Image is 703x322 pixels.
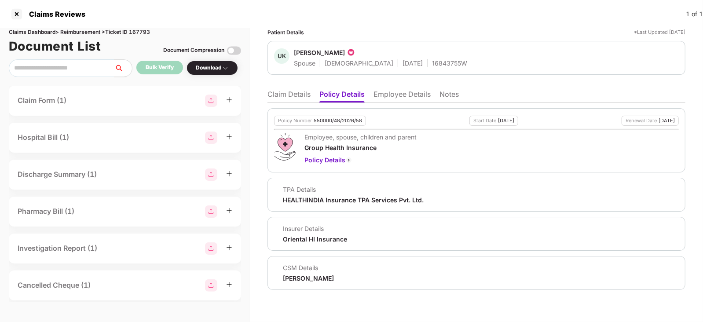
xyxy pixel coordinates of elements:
div: Bulk Verify [146,63,174,72]
div: Start Date [473,118,496,124]
div: Spouse [294,59,315,67]
img: svg+xml;base64,PHN2ZyBpZD0iR3JvdXBfMjg4MTMiIGRhdGEtbmFtZT0iR3JvdXAgMjg4MTMiIHhtbG5zPSJodHRwOi8vd3... [205,168,217,181]
div: [DEMOGRAPHIC_DATA] [325,59,393,67]
div: Document Compression [163,46,224,55]
div: *Last Updated [DATE] [634,28,685,37]
div: Download [196,64,229,72]
div: [PERSON_NAME] [283,274,334,282]
img: icon [347,48,355,57]
div: Cancelled Cheque (1) [18,280,91,291]
div: [DATE] [403,59,423,67]
div: Claims Reviews [24,10,85,18]
span: plus [226,208,232,214]
h1: Document List [9,37,101,56]
img: svg+xml;base64,PHN2ZyBpZD0iR3JvdXBfMjg4MTMiIGRhdGEtbmFtZT0iR3JvdXAgMjg4MTMiIHhtbG5zPSJodHRwOi8vd3... [205,132,217,144]
div: UK [274,48,289,64]
div: [DATE] [498,118,514,124]
div: TPA Details [283,185,424,194]
div: Claim Form (1) [18,95,66,106]
div: Employee, spouse, children and parent [304,133,417,141]
li: Policy Details [319,90,365,102]
img: svg+xml;base64,PHN2ZyB4bWxucz0iaHR0cDovL3d3dy53My5vcmcvMjAwMC9zdmciIHdpZHRoPSI0OS4zMiIgaGVpZ2h0PS... [274,133,296,161]
span: plus [226,134,232,140]
div: Policy Details [304,155,417,165]
li: Notes [439,90,459,102]
span: plus [226,171,232,177]
div: CSM Details [283,263,334,272]
div: Claims Dashboard > Reimbursement > Ticket ID 167793 [9,28,241,37]
div: Group Health Insurance [304,143,417,152]
div: 16843755W [432,59,467,67]
div: Investigation Report (1) [18,243,97,254]
span: plus [226,97,232,103]
img: svg+xml;base64,PHN2ZyBpZD0iR3JvdXBfMjg4MTMiIGRhdGEtbmFtZT0iR3JvdXAgMjg4MTMiIHhtbG5zPSJodHRwOi8vd3... [205,279,217,292]
div: Renewal Date [626,118,657,124]
div: Hospital Bill (1) [18,132,69,143]
img: svg+xml;base64,PHN2ZyBpZD0iQmFjay0yMHgyMCIgeG1sbnM9Imh0dHA6Ly93d3cudzMub3JnLzIwMDAvc3ZnIiB3aWR0aD... [345,157,352,164]
img: svg+xml;base64,PHN2ZyBpZD0iR3JvdXBfMjg4MTMiIGRhdGEtbmFtZT0iR3JvdXAgMjg4MTMiIHhtbG5zPSJodHRwOi8vd3... [205,242,217,255]
div: HEALTHINDIA Insurance TPA Services Pvt. Ltd. [283,196,424,204]
div: Pharmacy Bill (1) [18,206,74,217]
div: 1 of 1 [686,9,703,19]
img: svg+xml;base64,PHN2ZyBpZD0iRHJvcGRvd24tMzJ4MzIiIHhtbG5zPSJodHRwOi8vd3d3LnczLm9yZy8yMDAwL3N2ZyIgd2... [222,65,229,72]
li: Employee Details [373,90,431,102]
div: [PERSON_NAME] [294,48,345,57]
img: svg+xml;base64,PHN2ZyBpZD0iVG9nZ2xlLTMyeDMyIiB4bWxucz0iaHR0cDovL3d3dy53My5vcmcvMjAwMC9zdmciIHdpZH... [227,44,241,58]
span: plus [226,282,232,288]
div: Policy Number [278,118,312,124]
div: 550000/48/2026/58 [314,118,362,124]
div: Patient Details [267,28,304,37]
span: search [114,65,132,72]
div: Insurer Details [283,224,347,233]
img: svg+xml;base64,PHN2ZyBpZD0iR3JvdXBfMjg4MTMiIGRhdGEtbmFtZT0iR3JvdXAgMjg4MTMiIHhtbG5zPSJodHRwOi8vd3... [205,95,217,107]
li: Claim Details [267,90,311,102]
div: Discharge Summary (1) [18,169,97,180]
img: svg+xml;base64,PHN2ZyBpZD0iR3JvdXBfMjg4MTMiIGRhdGEtbmFtZT0iR3JvdXAgMjg4MTMiIHhtbG5zPSJodHRwOi8vd3... [205,205,217,218]
span: plus [226,245,232,251]
div: [DATE] [659,118,675,124]
div: Oriental HI Insurance [283,235,347,243]
button: search [114,59,132,77]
